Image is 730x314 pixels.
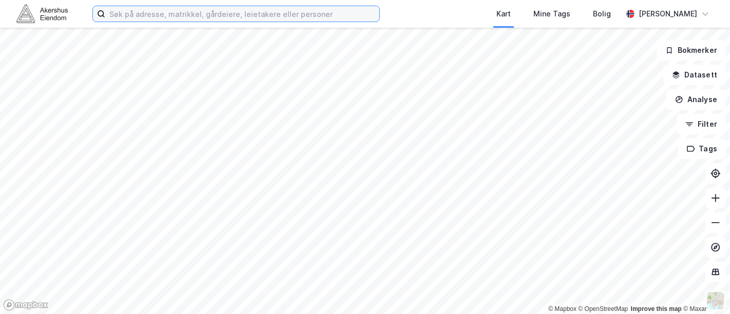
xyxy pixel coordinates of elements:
input: Søk på adresse, matrikkel, gårdeiere, leietakere eller personer [105,6,379,22]
div: Bolig [593,8,611,20]
button: Filter [677,114,726,134]
a: OpenStreetMap [579,305,628,312]
div: [PERSON_NAME] [639,8,697,20]
button: Tags [678,139,726,159]
img: akershus-eiendom-logo.9091f326c980b4bce74ccdd9f866810c.svg [16,5,68,23]
a: Mapbox homepage [3,299,48,311]
div: Kontrollprogram for chat [679,265,730,314]
div: Mine Tags [533,8,570,20]
button: Bokmerker [657,40,726,61]
button: Analyse [666,89,726,110]
div: Kart [496,8,511,20]
button: Datasett [663,65,726,85]
a: Mapbox [548,305,577,312]
a: Improve this map [631,305,682,312]
iframe: Chat Widget [679,265,730,314]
